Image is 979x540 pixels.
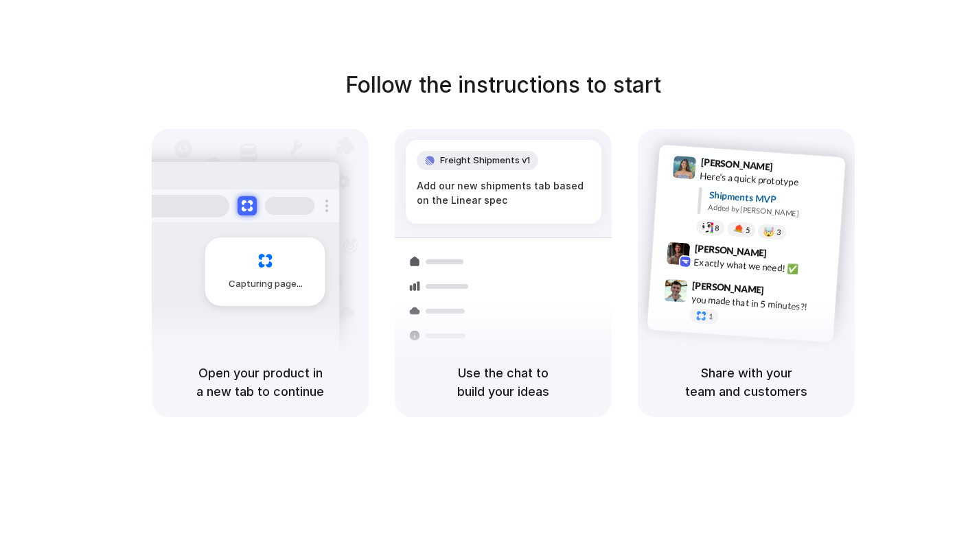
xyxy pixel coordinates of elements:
[776,228,781,236] span: 3
[700,154,773,174] span: [PERSON_NAME]
[440,154,530,167] span: Freight Shipments v1
[694,241,767,261] span: [PERSON_NAME]
[229,277,305,291] span: Capturing page
[715,224,719,232] span: 8
[768,284,796,301] span: 9:47 AM
[771,247,799,263] span: 9:42 AM
[708,202,834,222] div: Added by [PERSON_NAME]
[345,69,661,102] h1: Follow the instructions to start
[709,313,713,320] span: 1
[168,364,352,401] h5: Open your product in a new tab to continue
[709,188,836,211] div: Shipments MVP
[693,255,831,279] div: Exactly what we need! ✅
[411,364,595,401] h5: Use the chat to build your ideas
[417,178,590,207] div: Add our new shipments tab based on the Linear spec
[654,364,838,401] h5: Share with your team and customers
[777,161,805,178] span: 9:41 AM
[692,278,765,298] span: [PERSON_NAME]
[746,226,750,234] span: 5
[763,226,775,237] div: 🤯
[700,169,837,192] div: Here's a quick prototype
[691,292,828,315] div: you made that in 5 minutes?!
